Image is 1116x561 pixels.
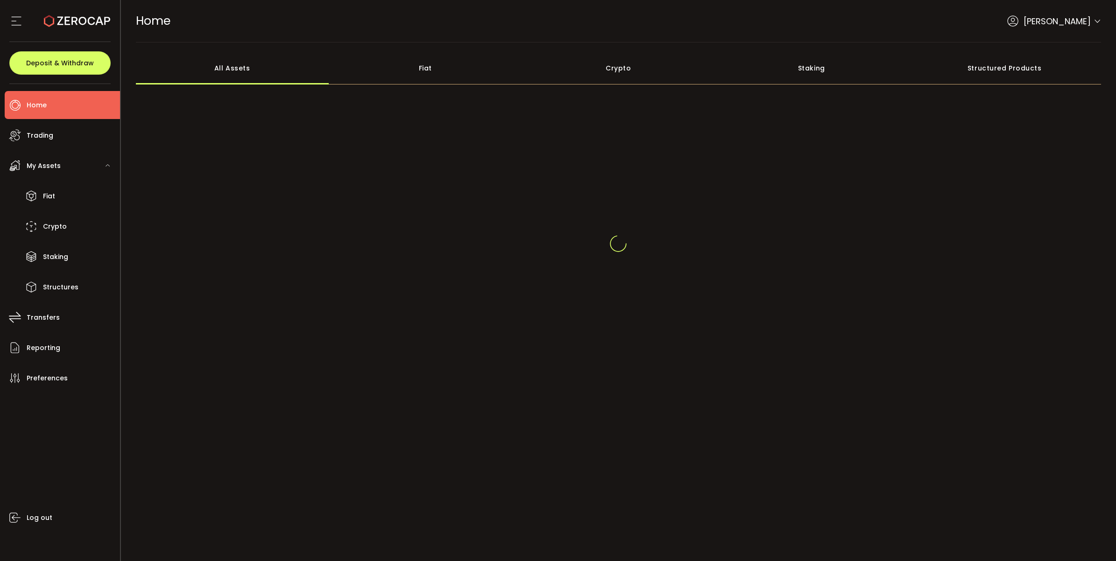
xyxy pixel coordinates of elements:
[136,52,329,84] div: All Assets
[522,52,715,84] div: Crypto
[27,341,60,355] span: Reporting
[43,189,55,203] span: Fiat
[27,159,61,173] span: My Assets
[329,52,522,84] div: Fiat
[715,52,908,84] div: Staking
[26,60,94,66] span: Deposit & Withdraw
[1024,15,1091,28] span: [PERSON_NAME]
[9,51,111,75] button: Deposit & Withdraw
[43,250,68,264] span: Staking
[43,280,78,294] span: Structures
[43,220,67,233] span: Crypto
[27,98,47,112] span: Home
[27,511,52,525] span: Log out
[908,52,1102,84] div: Structured Products
[136,13,170,29] span: Home
[27,372,68,385] span: Preferences
[27,311,60,324] span: Transfers
[27,129,53,142] span: Trading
